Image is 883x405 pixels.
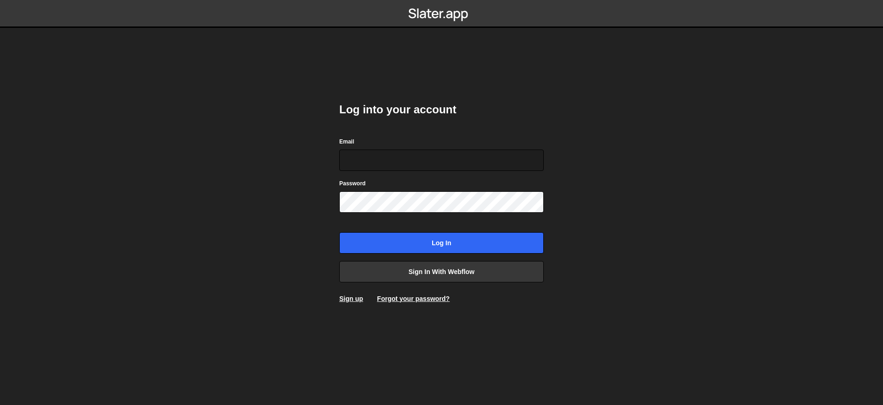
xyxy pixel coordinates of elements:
a: Forgot your password? [377,295,449,302]
label: Password [339,179,366,188]
label: Email [339,137,354,146]
a: Sign in with Webflow [339,261,544,282]
input: Log in [339,232,544,254]
h2: Log into your account [339,102,544,117]
a: Sign up [339,295,363,302]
